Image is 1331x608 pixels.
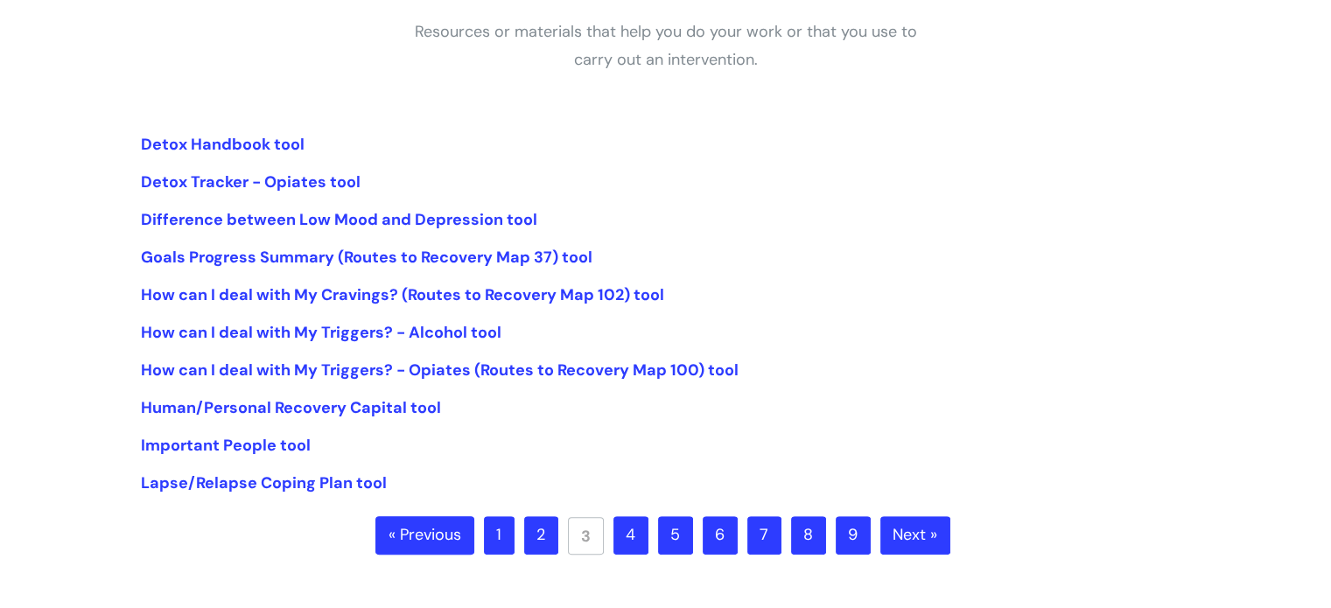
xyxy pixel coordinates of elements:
[141,435,311,456] a: Important People tool
[703,516,738,555] a: 6
[791,516,826,555] a: 8
[747,516,781,555] a: 7
[141,134,305,155] a: Detox Handbook tool
[836,516,871,555] a: 9
[658,516,693,555] a: 5
[141,247,592,268] a: Goals Progress Summary (Routes to Recovery Map 37) tool
[484,516,515,555] a: 1
[568,517,604,555] a: 3
[141,171,361,192] a: Detox Tracker - Opiates tool
[141,284,664,305] a: How can I deal with My Cravings? (Routes to Recovery Map 102) tool
[141,472,387,493] a: Lapse/Relapse Coping Plan tool
[375,516,474,555] a: « Previous
[141,397,441,418] a: Human/Personal Recovery Capital tool
[141,209,537,230] a: Difference between Low Mood and Depression tool
[141,322,501,343] a: How can I deal with My Triggers? - Alcohol tool
[524,516,558,555] a: 2
[880,516,950,555] a: Next »
[403,17,928,74] p: Resources or materials that help you do your work or that you use to carry out an intervention.
[141,360,739,381] a: How can I deal with My Triggers? - Opiates (Routes to Recovery Map 100) tool
[613,516,648,555] a: 4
